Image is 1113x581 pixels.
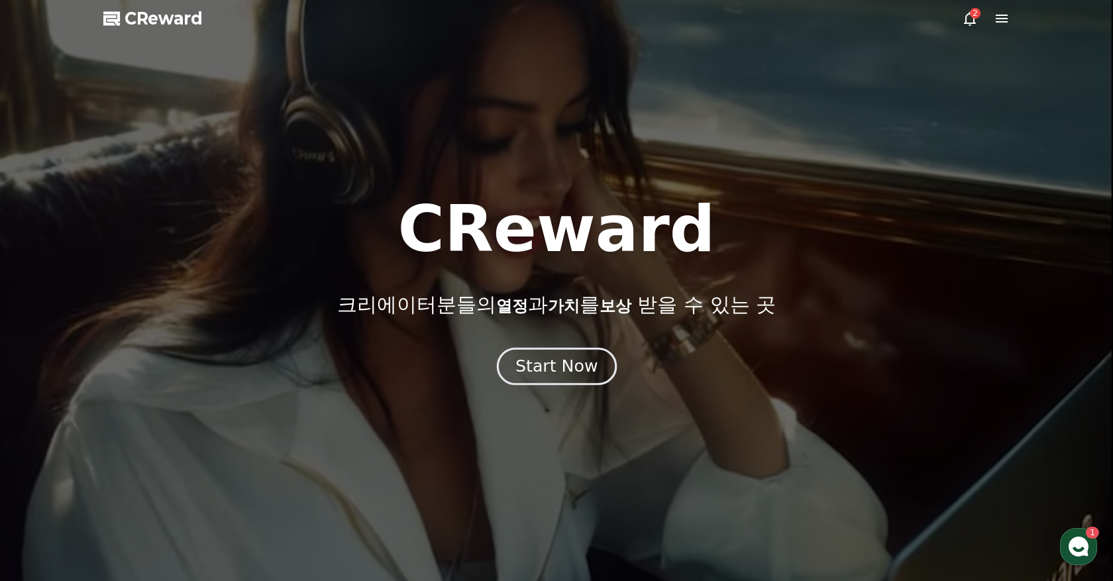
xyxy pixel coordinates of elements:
div: 2 [970,8,980,19]
a: CReward [103,8,203,29]
span: 1 [134,419,139,430]
span: CReward [125,8,203,29]
button: Start Now [496,347,616,385]
span: 보상 [600,297,631,315]
span: 열정 [496,297,528,315]
div: Start Now [515,355,598,378]
a: 1대화 [87,420,171,453]
a: 설정 [171,420,254,453]
span: 대화 [121,441,137,451]
span: 가치 [548,297,580,315]
span: 설정 [205,440,221,450]
span: 홈 [42,440,50,450]
a: 2 [962,11,978,26]
a: Start Now [500,362,614,374]
h1: CReward [397,197,715,261]
p: 크리에이터분들의 과 를 받을 수 있는 곳 [337,293,776,317]
a: 홈 [4,420,87,453]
